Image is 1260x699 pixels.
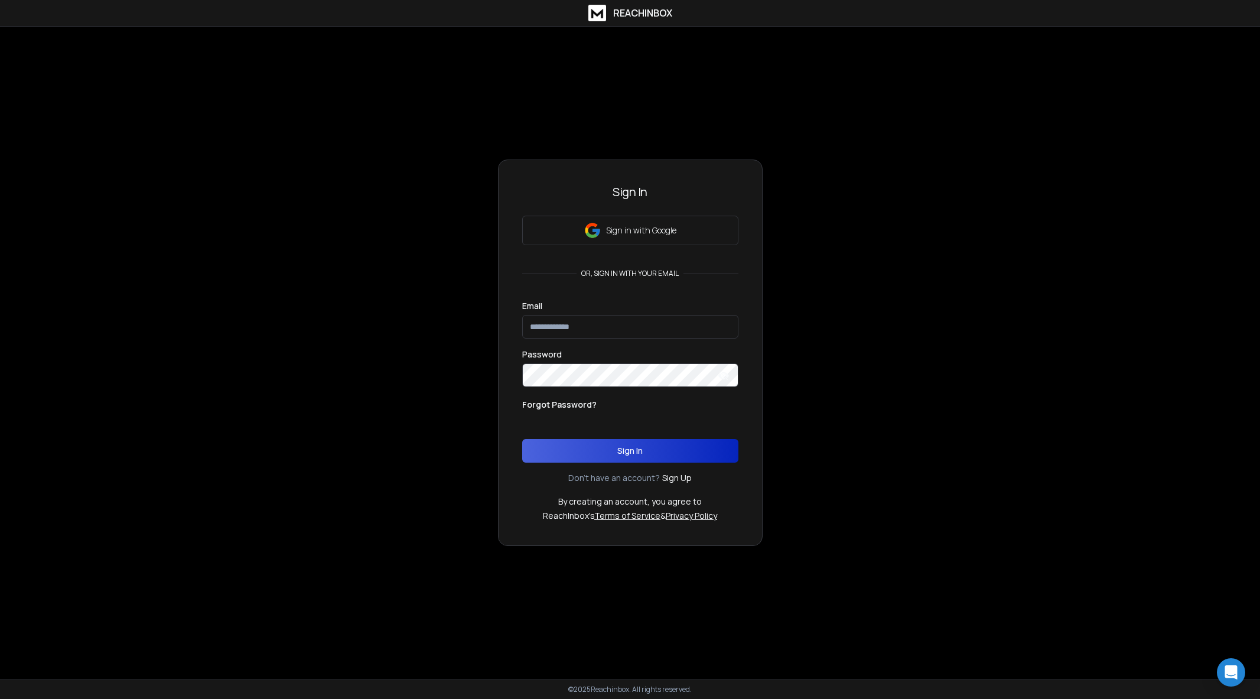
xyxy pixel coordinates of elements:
div: Open Intercom Messenger [1217,658,1245,687]
p: Don't have an account? [568,472,660,484]
p: Sign in with Google [606,225,676,236]
a: Privacy Policy [666,510,717,521]
h3: Sign In [522,184,738,200]
a: Sign Up [662,472,692,484]
p: By creating an account, you agree to [558,496,702,508]
button: Sign In [522,439,738,463]
p: Forgot Password? [522,399,597,411]
p: © 2025 Reachinbox. All rights reserved. [568,685,692,694]
label: Password [522,350,562,359]
a: Terms of Service [594,510,660,521]
button: Sign in with Google [522,216,738,245]
a: ReachInbox [588,5,672,21]
img: logo [588,5,606,21]
p: or, sign in with your email [577,269,683,278]
label: Email [522,302,542,310]
h1: ReachInbox [613,6,672,20]
p: ReachInbox's & [543,510,717,522]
